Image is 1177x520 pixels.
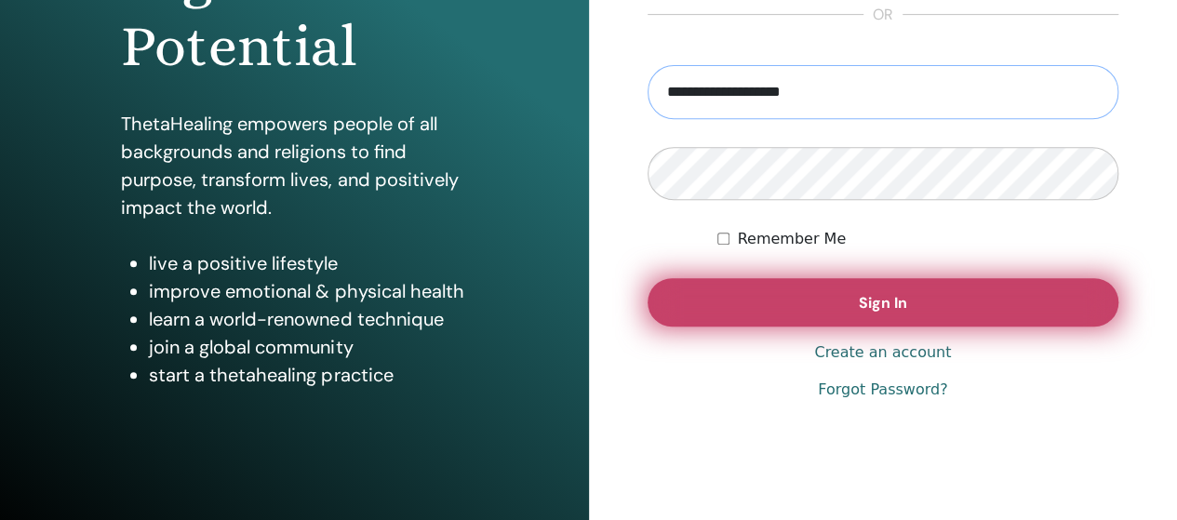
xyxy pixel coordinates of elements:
a: Create an account [814,341,951,364]
li: join a global community [149,333,467,361]
p: ThetaHealing empowers people of all backgrounds and religions to find purpose, transform lives, a... [121,110,467,221]
li: start a thetahealing practice [149,361,467,389]
label: Remember Me [737,228,846,250]
span: or [863,4,903,26]
button: Sign In [648,278,1119,327]
div: Keep me authenticated indefinitely or until I manually logout [717,228,1118,250]
a: Forgot Password? [818,379,947,401]
li: live a positive lifestyle [149,249,467,277]
li: learn a world-renowned technique [149,305,467,333]
li: improve emotional & physical health [149,277,467,305]
span: Sign In [859,293,907,313]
